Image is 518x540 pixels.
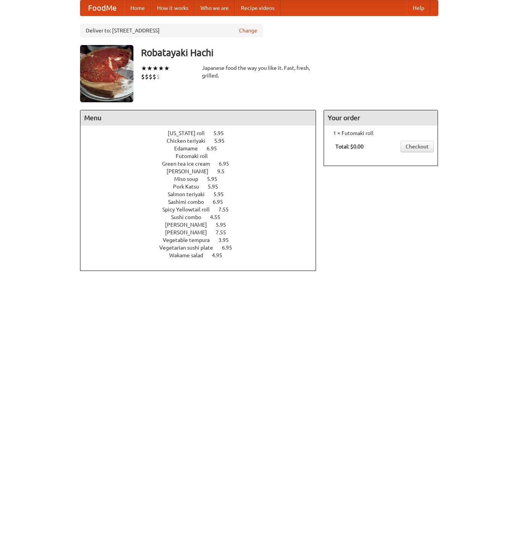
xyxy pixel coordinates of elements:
[174,145,231,152] a: Edamame 6.95
[147,64,152,73] li: ★
[213,130,231,136] span: 5.95
[401,141,434,152] a: Checkout
[151,0,194,16] a: How it works
[219,161,237,167] span: 6.95
[162,161,243,167] a: Green tea ice cream 6.95
[156,73,160,81] li: $
[173,184,207,190] span: Pork Katsu
[163,237,243,243] a: Vegetable tempura 3.95
[212,252,230,258] span: 4.95
[328,129,434,137] li: 1 × Futomaki roll
[165,229,240,235] a: [PERSON_NAME] 7.55
[214,138,232,144] span: 5.95
[162,206,243,213] a: Spicy Yellowtail roll 7.55
[324,110,438,126] h4: Your order
[171,214,234,220] a: Sushi combo 4.55
[169,252,211,258] span: Wakame salad
[159,245,221,251] span: Vegetarian sushi plate
[171,214,209,220] span: Sushi combo
[167,168,216,174] span: [PERSON_NAME]
[173,184,232,190] a: Pork Katsu 5.95
[80,0,124,16] a: FoodMe
[80,24,263,37] div: Deliver to: [STREET_ADDRESS]
[158,64,164,73] li: ★
[194,0,235,16] a: Who we are
[165,229,215,235] span: [PERSON_NAME]
[80,110,316,126] h4: Menu
[222,245,240,251] span: 6.95
[213,191,231,197] span: 5.95
[124,0,151,16] a: Home
[218,206,236,213] span: 7.55
[168,130,238,136] a: [US_STATE] roll 5.95
[216,229,234,235] span: 7.55
[202,64,316,79] div: Japanese food the way you like it. Fast, fresh, grilled.
[159,245,246,251] a: Vegetarian sushi plate 6.95
[168,199,237,205] a: Sashimi combo 6.95
[210,214,228,220] span: 4.55
[162,161,218,167] span: Green tea ice cream
[152,64,158,73] li: ★
[169,252,236,258] a: Wakame salad 4.95
[168,199,212,205] span: Sashimi combo
[174,176,206,182] span: Miso soup
[208,184,226,190] span: 5.95
[165,222,240,228] a: [PERSON_NAME] 5.95
[176,153,215,159] span: Futomaki roll
[167,138,213,144] span: Chicken teriyaki
[168,130,212,136] span: [US_STATE] roll
[216,222,234,228] span: 5.95
[152,73,156,81] li: $
[335,143,364,150] b: Total: $0.00
[163,237,217,243] span: Vegetable tempura
[162,206,217,213] span: Spicy Yellowtail roll
[145,73,149,81] li: $
[167,138,239,144] a: Chicken teriyaki 5.95
[174,145,205,152] span: Edamame
[168,191,212,197] span: Salmon teriyaki
[235,0,281,16] a: Recipe videos
[149,73,152,81] li: $
[213,199,231,205] span: 6.95
[164,64,170,73] li: ★
[167,168,239,174] a: [PERSON_NAME] 9.5
[141,64,147,73] li: ★
[80,45,133,102] img: angular.jpg
[168,191,238,197] a: Salmon teriyaki 5.95
[207,176,225,182] span: 5.95
[165,222,215,228] span: [PERSON_NAME]
[239,27,257,34] a: Change
[217,168,232,174] span: 9.5
[218,237,236,243] span: 3.95
[174,176,231,182] a: Miso soup 5.95
[176,153,229,159] a: Futomaki roll
[141,45,438,60] h3: Robatayaki Hachi
[207,145,225,152] span: 6.95
[141,73,145,81] li: $
[407,0,430,16] a: Help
